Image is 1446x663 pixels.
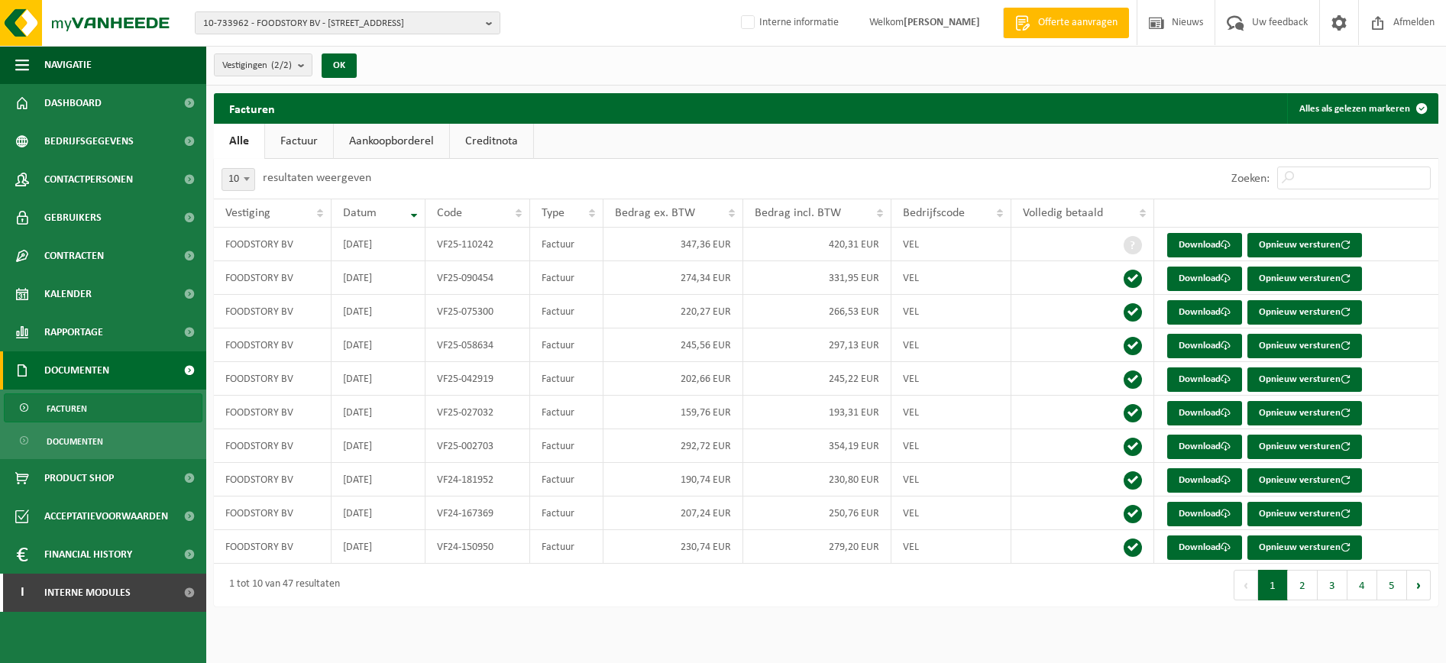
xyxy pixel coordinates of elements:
[743,362,891,396] td: 245,22 EUR
[743,228,891,261] td: 420,31 EUR
[214,463,332,496] td: FOODSTORY BV
[425,463,530,496] td: VF24-181952
[530,463,603,496] td: Factuur
[44,122,134,160] span: Bedrijfsgegevens
[1167,468,1242,493] a: Download
[44,497,168,535] span: Acceptatievoorwaarden
[332,530,426,564] td: [DATE]
[263,172,371,184] label: resultaten weergeven
[530,429,603,463] td: Factuur
[214,328,332,362] td: FOODSTORY BV
[44,459,114,497] span: Product Shop
[450,124,533,159] a: Creditnota
[1167,334,1242,358] a: Download
[203,12,480,35] span: 10-733962 - FOODSTORY BV - [STREET_ADDRESS]
[214,124,264,159] a: Alle
[603,396,744,429] td: 159,76 EUR
[891,496,1011,530] td: VEL
[214,295,332,328] td: FOODSTORY BV
[903,207,965,219] span: Bedrijfscode
[214,261,332,295] td: FOODSTORY BV
[1318,570,1347,600] button: 3
[603,228,744,261] td: 347,36 EUR
[222,54,292,77] span: Vestigingen
[1377,570,1407,600] button: 5
[332,228,426,261] td: [DATE]
[542,207,564,219] span: Type
[1287,93,1437,124] button: Alles als gelezen markeren
[47,394,87,423] span: Facturen
[1247,401,1362,425] button: Opnieuw versturen
[222,168,255,191] span: 10
[1023,207,1103,219] span: Volledig betaald
[603,463,744,496] td: 190,74 EUR
[1167,233,1242,257] a: Download
[1247,233,1362,257] button: Opnieuw versturen
[44,160,133,199] span: Contactpersonen
[904,17,980,28] strong: [PERSON_NAME]
[332,396,426,429] td: [DATE]
[891,429,1011,463] td: VEL
[530,496,603,530] td: Factuur
[332,463,426,496] td: [DATE]
[225,207,270,219] span: Vestiging
[425,362,530,396] td: VF25-042919
[1247,334,1362,358] button: Opnieuw versturen
[343,207,377,219] span: Datum
[891,295,1011,328] td: VEL
[332,362,426,396] td: [DATE]
[214,362,332,396] td: FOODSTORY BV
[743,429,891,463] td: 354,19 EUR
[332,261,426,295] td: [DATE]
[214,53,312,76] button: Vestigingen(2/2)
[15,574,29,612] span: I
[44,84,102,122] span: Dashboard
[214,496,332,530] td: FOODSTORY BV
[425,328,530,362] td: VF25-058634
[1258,570,1288,600] button: 1
[1167,300,1242,325] a: Download
[332,496,426,530] td: [DATE]
[1247,300,1362,325] button: Opnieuw versturen
[332,429,426,463] td: [DATE]
[425,228,530,261] td: VF25-110242
[214,429,332,463] td: FOODSTORY BV
[891,530,1011,564] td: VEL
[891,328,1011,362] td: VEL
[44,351,109,390] span: Documenten
[222,571,340,599] div: 1 tot 10 van 47 resultaten
[891,228,1011,261] td: VEL
[530,261,603,295] td: Factuur
[44,199,102,237] span: Gebruikers
[743,328,891,362] td: 297,13 EUR
[603,362,744,396] td: 202,66 EUR
[425,261,530,295] td: VF25-090454
[1167,267,1242,291] a: Download
[603,496,744,530] td: 207,24 EUR
[530,530,603,564] td: Factuur
[214,530,332,564] td: FOODSTORY BV
[437,207,462,219] span: Code
[425,396,530,429] td: VF25-027032
[44,237,104,275] span: Contracten
[1167,435,1242,459] a: Download
[615,207,695,219] span: Bedrag ex. BTW
[1288,570,1318,600] button: 2
[1247,535,1362,560] button: Opnieuw versturen
[332,295,426,328] td: [DATE]
[603,328,744,362] td: 245,56 EUR
[530,362,603,396] td: Factuur
[1247,468,1362,493] button: Opnieuw versturen
[743,295,891,328] td: 266,53 EUR
[334,124,449,159] a: Aankoopborderel
[891,261,1011,295] td: VEL
[425,429,530,463] td: VF25-002703
[530,328,603,362] td: Factuur
[743,496,891,530] td: 250,76 EUR
[44,46,92,84] span: Navigatie
[44,574,131,612] span: Interne modules
[1003,8,1129,38] a: Offerte aanvragen
[44,275,92,313] span: Kalender
[743,463,891,496] td: 230,80 EUR
[603,261,744,295] td: 274,34 EUR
